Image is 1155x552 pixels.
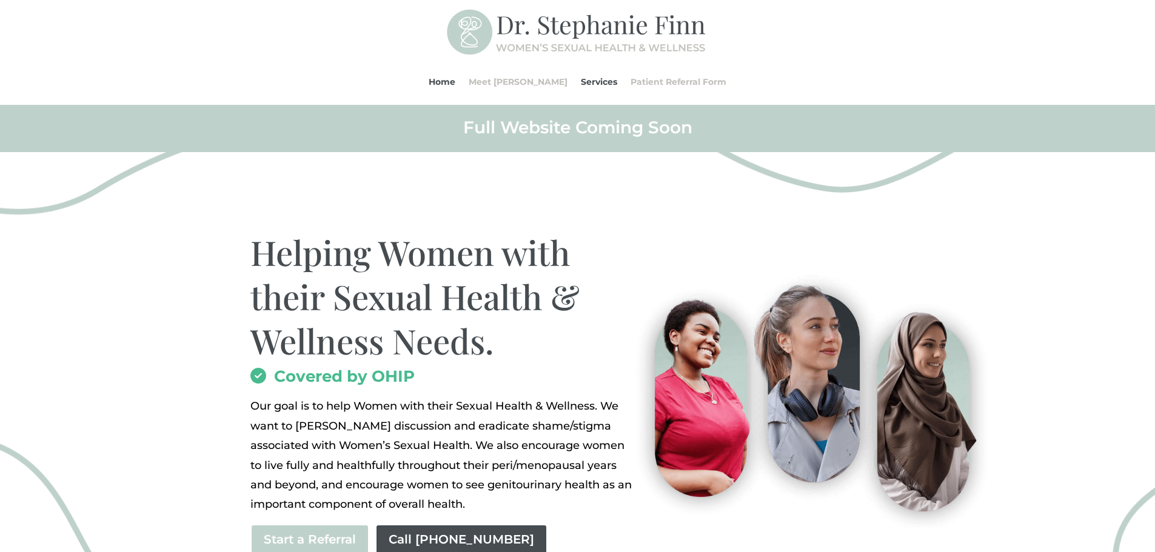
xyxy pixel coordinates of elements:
[429,59,455,105] a: Home
[581,59,617,105] a: Services
[469,59,567,105] a: Meet [PERSON_NAME]
[250,396,635,514] div: Page 1
[250,396,635,514] p: Our goal is to help Women with their Sexual Health & Wellness. We want to [PERSON_NAME] discussio...
[631,59,726,105] a: Patient Referral Form
[250,116,905,144] h2: Full Website Coming Soon
[250,230,635,368] h1: Helping Women with their Sexual Health & Wellness Needs.
[250,368,635,390] h2: Covered by OHIP
[621,268,996,528] img: Visit-Pleasure-MD-Ontario-Women-Sexual-Health-and-Wellness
